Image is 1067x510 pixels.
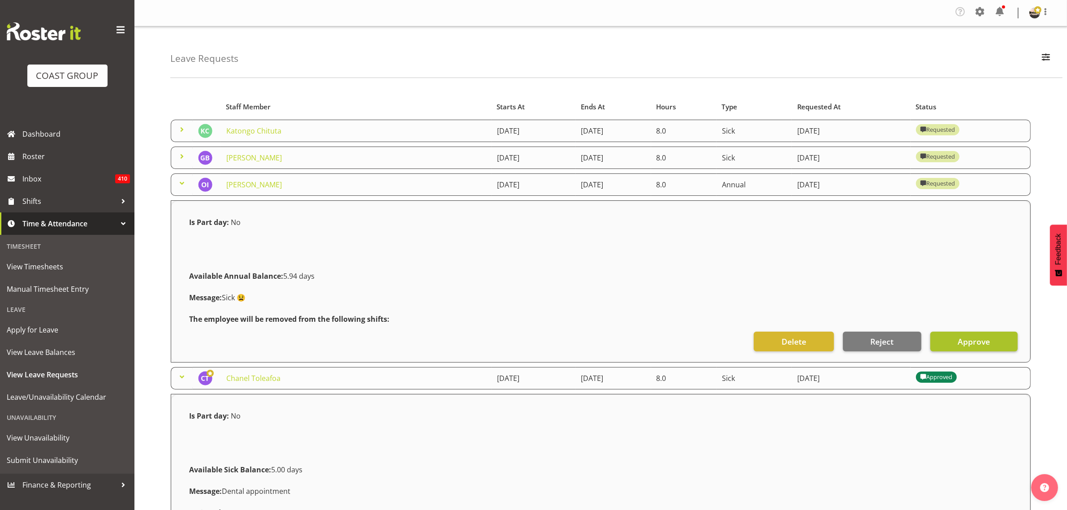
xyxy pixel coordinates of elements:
div: Unavailability [2,408,132,427]
img: help-xxl-2.png [1040,483,1049,492]
a: Chanel Toleafoa [226,373,281,383]
span: Manual Timesheet Entry [7,282,128,296]
div: Dental appointment [184,480,1018,502]
td: [DATE] [492,120,576,142]
a: View Leave Balances [2,341,132,363]
div: Starts At [497,102,570,112]
td: [DATE] [792,147,910,169]
div: COAST GROUP [36,69,99,82]
div: Leave [2,300,132,319]
img: oliver-ivisoni1095.jpg [198,177,212,192]
td: Annual [717,173,792,196]
span: Apply for Leave [7,323,128,337]
td: [DATE] [492,147,576,169]
img: katongo-chituta1136.jpg [198,124,212,138]
a: View Timesheets [2,255,132,278]
div: Requested At [797,102,906,112]
a: [PERSON_NAME] [226,180,282,190]
div: Sick 😫 [184,287,1018,308]
a: Leave/Unavailability Calendar [2,386,132,408]
div: Status [916,102,1026,112]
img: gene-burton1159.jpg [198,151,212,165]
strong: Available Annual Balance: [189,271,283,281]
span: Finance & Reporting [22,478,117,492]
span: View Leave Requests [7,368,128,381]
span: Feedback [1054,233,1063,265]
button: Feedback - Show survey [1050,225,1067,285]
strong: Message: [189,486,222,496]
button: Filter Employees [1037,49,1055,69]
img: chanel-toleafoa1187.jpg [198,371,212,385]
a: Katongo Chituta [226,126,281,136]
div: Type [721,102,787,112]
span: 410 [115,174,130,183]
div: Requested [920,124,955,135]
span: Approve [958,336,990,347]
strong: Message: [189,293,222,303]
td: [DATE] [492,367,576,389]
td: [DATE] [792,173,910,196]
div: Requested [920,151,955,162]
td: Sick [717,147,792,169]
a: Apply for Leave [2,319,132,341]
div: Approved [920,372,952,382]
strong: The employee will be removed from the following shifts: [189,314,389,324]
td: [DATE] [576,120,651,142]
button: Reject [843,332,921,351]
div: Timesheet [2,237,132,255]
h4: Leave Requests [170,53,238,64]
div: 5.94 days [184,265,1018,287]
td: 8.0 [651,120,717,142]
strong: Available Sick Balance: [189,465,271,475]
span: Reject [870,336,894,347]
span: No [231,217,241,227]
td: [DATE] [576,367,651,389]
a: Manual Timesheet Entry [2,278,132,300]
td: Sick [717,120,792,142]
button: Approve [930,332,1018,351]
td: [DATE] [576,173,651,196]
span: Time & Attendance [22,217,117,230]
img: oliver-denforddc9b330c7edf492af7a6959a6be0e48b.png [1029,8,1040,18]
img: Rosterit website logo [7,22,81,40]
span: Dashboard [22,127,130,141]
a: View Leave Requests [2,363,132,386]
span: Inbox [22,172,115,186]
span: Roster [22,150,130,163]
strong: Is Part day: [189,217,229,227]
strong: Is Part day: [189,411,229,421]
div: 5.00 days [184,459,1018,480]
span: Submit Unavailability [7,454,128,467]
td: 8.0 [651,173,717,196]
a: View Unavailability [2,427,132,449]
div: Ends At [581,102,646,112]
td: [DATE] [792,367,910,389]
span: No [231,411,241,421]
span: View Leave Balances [7,346,128,359]
div: Hours [656,102,711,112]
span: View Timesheets [7,260,128,273]
td: Sick [717,367,792,389]
div: Staff Member [226,102,486,112]
td: 8.0 [651,367,717,389]
a: [PERSON_NAME] [226,153,282,163]
td: 8.0 [651,147,717,169]
div: Requested [920,178,955,189]
a: Submit Unavailability [2,449,132,471]
td: [DATE] [576,147,651,169]
td: [DATE] [792,120,910,142]
span: Leave/Unavailability Calendar [7,390,128,404]
span: View Unavailability [7,431,128,445]
td: [DATE] [492,173,576,196]
span: Delete [782,336,806,347]
button: Delete [754,332,834,351]
span: Shifts [22,194,117,208]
